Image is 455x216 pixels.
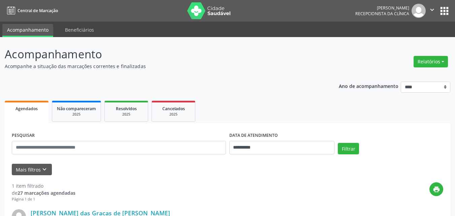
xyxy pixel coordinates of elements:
button: Filtrar [338,143,359,154]
i:  [428,6,436,13]
span: Agendados [15,106,38,112]
button: Relatórios [414,56,448,67]
button: print [429,182,443,196]
p: Ano de acompanhamento [339,82,398,90]
div: Página 1 de 1 [12,196,75,202]
div: 2025 [109,112,143,117]
label: DATA DE ATENDIMENTO [229,130,278,141]
img: img [412,4,426,18]
div: 2025 [157,112,190,117]
span: Central de Marcação [18,8,58,13]
a: Beneficiários [60,24,99,36]
a: Acompanhamento [2,24,53,37]
div: de [12,189,75,196]
i: print [433,186,440,193]
strong: 27 marcações agendadas [18,190,75,196]
i: keyboard_arrow_down [41,166,48,173]
span: Recepcionista da clínica [355,11,409,17]
span: Resolvidos [116,106,137,112]
p: Acompanhamento [5,46,317,63]
button:  [426,4,438,18]
a: Central de Marcação [5,5,58,16]
button: apps [438,5,450,17]
p: Acompanhe a situação das marcações correntes e finalizadas [5,63,317,70]
span: Não compareceram [57,106,96,112]
div: [PERSON_NAME] [355,5,409,11]
span: Cancelados [162,106,185,112]
div: 2025 [57,112,96,117]
label: PESQUISAR [12,130,35,141]
div: 1 item filtrado [12,182,75,189]
button: Mais filtroskeyboard_arrow_down [12,164,52,176]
